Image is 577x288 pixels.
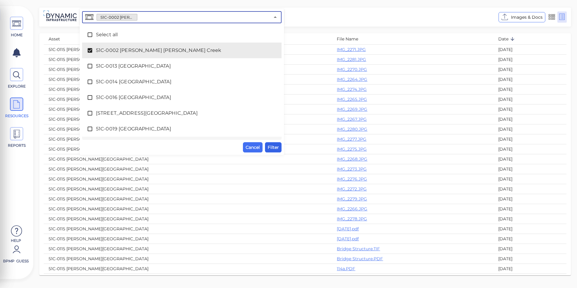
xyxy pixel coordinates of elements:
td: 51C-0115 [PERSON_NAME][GEOGRAPHIC_DATA] [44,164,332,174]
td: 51C-0115 [PERSON_NAME][GEOGRAPHIC_DATA] [44,214,332,224]
td: 51C-0115 [PERSON_NAME][GEOGRAPHIC_DATA] [44,94,332,104]
a: [DATE].pdf [337,236,359,242]
a: Bridge Structure.PDF [337,256,383,261]
td: [DATE] [493,184,566,194]
td: [DATE] [493,244,566,254]
td: [DATE] [493,274,566,284]
td: 51C-0115 [PERSON_NAME][GEOGRAPHIC_DATA] [44,124,332,134]
span: BPMP Guess [3,258,29,264]
a: IMG_2270.JPG [337,67,367,72]
td: 51C-0115 [PERSON_NAME][GEOGRAPHIC_DATA] [44,44,332,54]
a: IMG_2281.JPG [337,57,366,62]
a: IMG_2272.JPG [337,186,367,192]
td: 51C-0115 [PERSON_NAME][GEOGRAPHIC_DATA] [44,274,332,284]
a: IMG_2277.JPG [337,136,366,142]
span: Images & Docs [511,14,543,21]
a: IMG_2278.JPG [337,216,367,222]
a: 114a.PDF [337,266,355,271]
td: 51C-0115 [PERSON_NAME][GEOGRAPHIC_DATA] [44,134,332,144]
td: 51C-0115 [PERSON_NAME][GEOGRAPHIC_DATA] [44,154,332,164]
span: 51C-0016 [GEOGRAPHIC_DATA] [96,94,268,101]
a: REPORTS [3,127,30,148]
iframe: Chat [551,261,572,283]
button: Cancel [243,142,263,152]
td: 51C-0115 [PERSON_NAME][GEOGRAPHIC_DATA] [44,84,332,94]
a: IMG_2280.JPG [337,126,367,132]
td: 51C-0115 [PERSON_NAME][GEOGRAPHIC_DATA] [44,64,332,74]
span: Select all [96,31,268,38]
td: [DATE] [493,204,566,214]
a: IMG_2279.JPG [337,196,367,202]
td: 51C-0115 [PERSON_NAME][GEOGRAPHIC_DATA] [44,234,332,244]
a: IMG_2268.JPG [337,156,367,162]
a: HOME [3,17,30,38]
a: IMG_2267.JPG [337,117,367,122]
a: [DATE].pdf [337,226,359,232]
td: 51C-0115 [PERSON_NAME][GEOGRAPHIC_DATA] [44,224,332,234]
span: REPORTS [4,143,30,148]
td: [DATE] [493,164,566,174]
span: RESOURCES [4,113,30,119]
button: Images & Docs [499,12,545,22]
span: 51C-0002 [PERSON_NAME] [PERSON_NAME] Creek [97,14,137,20]
span: Cancel [246,144,260,151]
td: [DATE] [493,114,566,124]
td: [DATE] [493,144,566,154]
td: 51C-0115 [PERSON_NAME][GEOGRAPHIC_DATA] [44,244,332,254]
td: 51C-0115 [PERSON_NAME][GEOGRAPHIC_DATA] [44,194,332,204]
td: 51C-0115 [PERSON_NAME][GEOGRAPHIC_DATA] [44,254,332,264]
td: [DATE] [493,74,566,84]
td: [DATE] [493,224,566,234]
td: [DATE] [493,64,566,74]
span: HOME [4,32,30,38]
td: [DATE] [493,264,566,274]
span: 51C-0014 [GEOGRAPHIC_DATA] [96,78,268,85]
span: Help [3,238,29,243]
td: 51C-0115 [PERSON_NAME][GEOGRAPHIC_DATA] [44,104,332,114]
a: IMG_2271.JPG [337,47,366,52]
a: IMG_2274.JPG [337,87,367,92]
td: [DATE] [493,134,566,144]
td: 51C-0115 [PERSON_NAME][GEOGRAPHIC_DATA] [44,264,332,274]
td: [DATE] [493,154,566,164]
a: Bridge Structure.TIF [337,246,380,251]
span: 51C-0013 [GEOGRAPHIC_DATA] [96,62,268,70]
a: EXPLORE [3,68,30,89]
td: 51C-0115 [PERSON_NAME][GEOGRAPHIC_DATA] [44,204,332,214]
button: Close [271,13,279,21]
a: IMG_2266.JPG [337,206,367,212]
a: IMG_2265.JPG [337,97,367,102]
a: IMG_2269.JPG [337,107,367,112]
a: IMG_2273.JPG [337,166,367,172]
td: [DATE] [493,174,566,184]
td: [DATE] [493,54,566,64]
td: [DATE] [493,44,566,54]
td: 51C-0115 [PERSON_NAME][GEOGRAPHIC_DATA] [44,114,332,124]
span: EXPLORE [4,84,30,89]
td: [DATE] [493,104,566,114]
a: IMG_2275.JPG [337,146,367,152]
span: 51C-0002 [PERSON_NAME] [PERSON_NAME] Creek [96,47,268,54]
td: 51C-0115 [PERSON_NAME][GEOGRAPHIC_DATA] [44,144,332,154]
span: Asset [49,35,68,43]
span: Filter [268,144,279,151]
td: [DATE] [493,214,566,224]
span: Date [498,35,516,43]
a: IMG_2264.JPG [337,77,367,82]
td: [DATE] [493,94,566,104]
span: File Name [337,35,366,43]
td: [DATE] [493,124,566,134]
td: 51C-0115 [PERSON_NAME][GEOGRAPHIC_DATA] [44,184,332,194]
button: Filter [265,142,282,152]
td: [DATE] [493,234,566,244]
a: IMG_2276.JPG [337,176,367,182]
span: 51C-0019 [GEOGRAPHIC_DATA] [96,125,268,133]
a: RESOURCES [3,98,30,119]
td: 51C-0115 [PERSON_NAME][GEOGRAPHIC_DATA] [44,74,332,84]
td: 51C-0115 [PERSON_NAME][GEOGRAPHIC_DATA] [44,54,332,64]
td: 51C-0115 [PERSON_NAME][GEOGRAPHIC_DATA] [44,174,332,184]
td: [DATE] [493,84,566,94]
td: [DATE] [493,194,566,204]
span: [STREET_ADDRESS][GEOGRAPHIC_DATA] [96,110,268,117]
td: [DATE] [493,254,566,264]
